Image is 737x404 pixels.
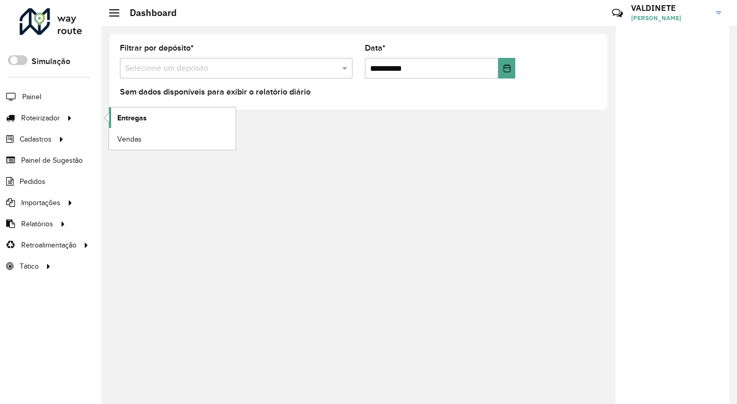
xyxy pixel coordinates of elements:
h3: VALDINETE [631,3,709,13]
span: Importações [21,197,60,208]
span: Painel de Sugestão [21,155,83,166]
h2: Dashboard [119,7,177,19]
a: Vendas [109,129,236,149]
span: Pedidos [20,176,45,187]
a: Contato Rápido [606,2,628,24]
span: Retroalimentação [21,240,76,251]
span: Painel [22,91,41,102]
span: Cadastros [20,134,52,145]
a: Entregas [109,107,236,128]
label: Filtrar por depósito [120,42,194,54]
button: Choose Date [498,58,515,79]
span: Roteirizador [21,113,60,123]
label: Data [365,42,386,54]
label: Sem dados disponíveis para exibir o relatório diário [120,86,311,98]
span: [PERSON_NAME] [631,13,709,23]
span: Vendas [117,134,142,145]
span: Relatórios [21,219,53,229]
span: Tático [20,261,39,272]
span: Entregas [117,113,147,123]
label: Simulação [32,55,70,68]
